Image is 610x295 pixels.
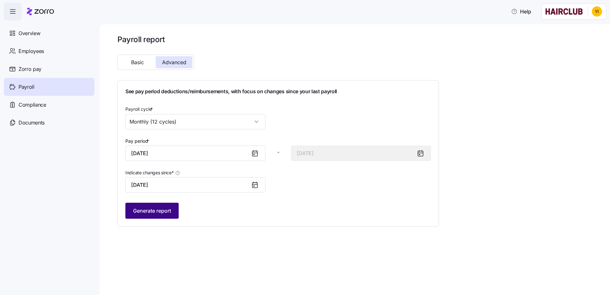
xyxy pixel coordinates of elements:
[125,88,431,95] h1: See pay period deductions/reimbursements, with focus on changes since your last payroll
[125,177,265,193] input: Date of last payroll update
[546,8,583,15] img: Employer logo
[4,78,94,96] a: Payroll
[19,119,45,127] span: Documents
[511,8,531,15] span: Help
[4,60,94,78] a: Zorro pay
[592,6,602,17] img: 58bf486cf3c66a19402657e6b7d52db7
[506,5,536,18] button: Help
[125,203,179,219] button: Generate report
[4,42,94,60] a: Employees
[125,170,174,176] span: Indicate changes since *
[291,146,431,161] input: End date
[19,29,40,37] span: Overview
[4,96,94,114] a: Compliance
[162,60,186,65] span: Advanced
[125,106,154,113] label: Payroll cycle
[125,146,265,161] input: Start date
[19,47,44,55] span: Employees
[125,114,265,129] input: Payroll cycle
[133,207,171,215] span: Generate report
[125,138,150,145] label: Pay period
[131,60,144,65] span: Basic
[4,24,94,42] a: Overview
[4,114,94,132] a: Documents
[277,148,279,156] span: -
[19,65,41,73] span: Zorro pay
[117,34,439,44] h1: Payroll report
[19,101,46,109] span: Compliance
[19,83,34,91] span: Payroll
